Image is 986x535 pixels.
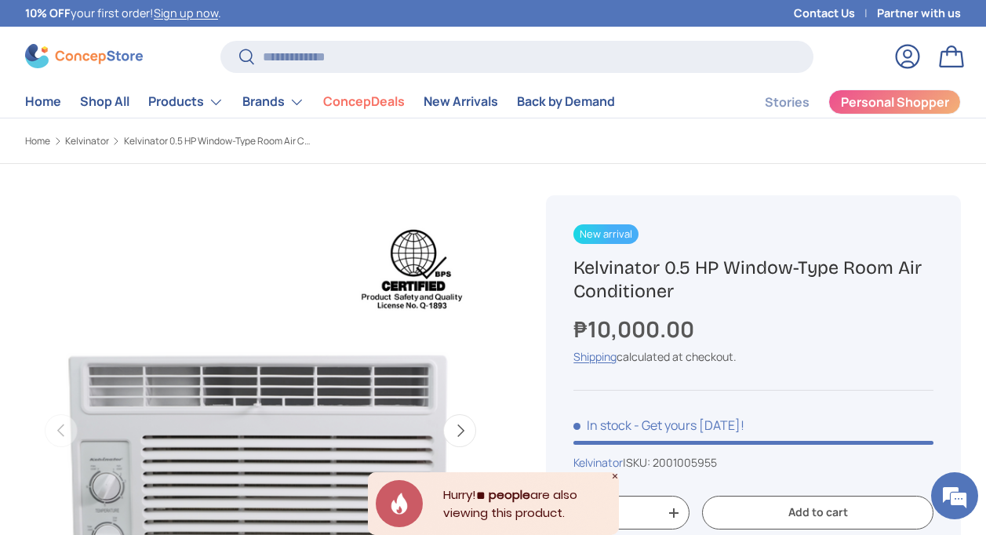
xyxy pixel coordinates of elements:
summary: Brands [233,86,314,118]
span: 2001005955 [653,455,717,470]
a: Sign up now [154,5,218,20]
a: Shipping [573,349,617,364]
img: ConcepStore [25,44,143,68]
span: In stock [573,417,631,434]
p: your first order! . [25,5,221,22]
a: Products [148,86,224,118]
a: Stories [765,87,810,118]
summary: Products [139,86,233,118]
strong: 10% OFF [25,5,71,20]
a: Home [25,136,50,146]
h1: Kelvinator 0.5 HP Window-Type Room Air Conditioner [573,256,933,304]
nav: Secondary [727,86,961,118]
span: Personal Shopper [841,96,949,108]
nav: Breadcrumbs [25,134,521,148]
a: Brands [242,86,304,118]
a: Back by Demand [517,86,615,117]
div: Close [611,472,619,480]
a: Contact Us [794,5,877,22]
p: - Get yours [DATE]! [634,417,744,434]
div: calculated at checkout. [573,348,933,365]
span: SKU: [626,455,650,470]
a: Home [25,86,61,117]
a: Partner with us [877,5,961,22]
a: Kelvinator [65,136,109,146]
a: Shop All [80,86,129,117]
a: ConcepDeals [323,86,405,117]
span: | [623,455,717,470]
nav: Primary [25,86,615,118]
a: Personal Shopper [828,89,961,115]
span: New arrival [573,224,639,244]
button: Add to cart [702,496,933,530]
strong: ₱10,000.00 [573,314,698,344]
a: Kelvinator 0.5 HP Window-Type Room Air Conditioner [124,136,312,146]
a: Kelvinator [573,455,623,470]
a: New Arrivals [424,86,498,117]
